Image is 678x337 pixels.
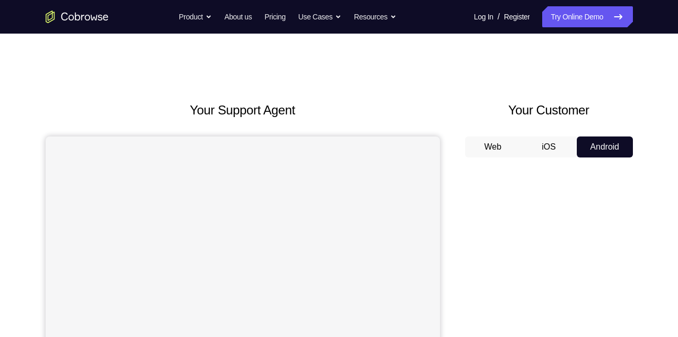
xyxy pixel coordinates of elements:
[46,101,440,120] h2: Your Support Agent
[577,136,633,157] button: Android
[474,6,493,27] a: Log In
[504,6,530,27] a: Register
[498,10,500,23] span: /
[465,101,633,120] h2: Your Customer
[354,6,396,27] button: Resources
[264,6,285,27] a: Pricing
[46,10,109,23] a: Go to the home page
[179,6,212,27] button: Product
[465,136,521,157] button: Web
[224,6,252,27] a: About us
[298,6,341,27] button: Use Cases
[542,6,632,27] a: Try Online Demo
[521,136,577,157] button: iOS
